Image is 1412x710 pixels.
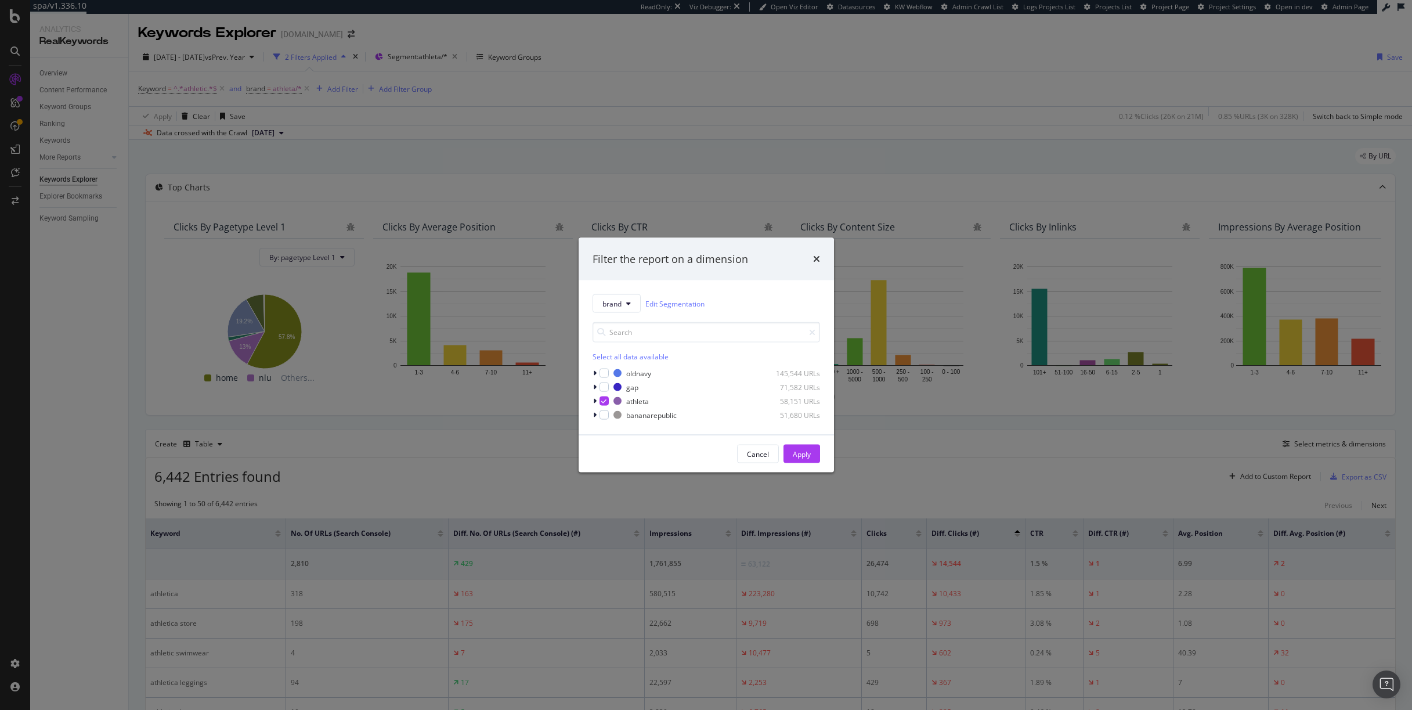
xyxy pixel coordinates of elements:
a: Edit Segmentation [645,297,705,309]
button: brand [593,294,641,313]
div: 58,151 URLs [763,396,820,406]
div: Select all data available [593,352,820,362]
div: bananarepublic [626,410,677,420]
div: 51,680 URLs [763,410,820,420]
div: times [813,251,820,266]
div: modal [579,237,834,473]
button: Apply [783,445,820,463]
div: Filter the report on a dimension [593,251,748,266]
span: brand [602,298,622,308]
div: 145,544 URLs [763,368,820,378]
div: Apply [793,449,811,459]
div: oldnavy [626,368,651,378]
input: Search [593,322,820,343]
div: athleta [626,396,649,406]
div: Open Intercom Messenger [1373,671,1400,698]
div: 71,582 URLs [763,382,820,392]
button: Cancel [737,445,779,463]
div: Cancel [747,449,769,459]
div: gap [626,382,638,392]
